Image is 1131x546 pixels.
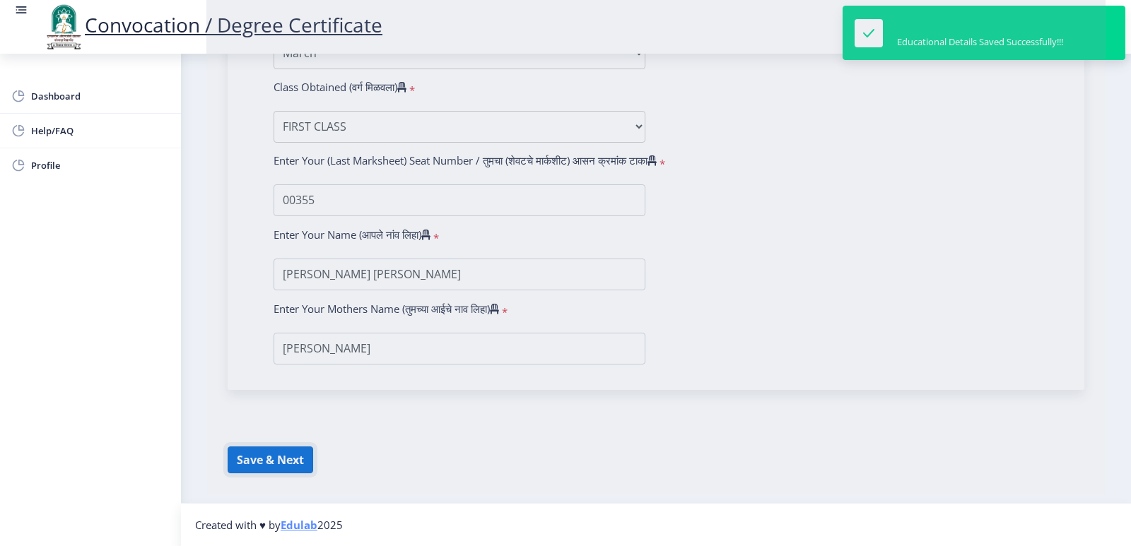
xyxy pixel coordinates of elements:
[31,157,170,174] span: Profile
[281,518,317,532] a: Edulab
[42,3,85,51] img: logo
[31,88,170,105] span: Dashboard
[195,518,343,532] span: Created with ♥ by 2025
[42,11,382,38] a: Convocation / Degree Certificate
[31,122,170,139] span: Help/FAQ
